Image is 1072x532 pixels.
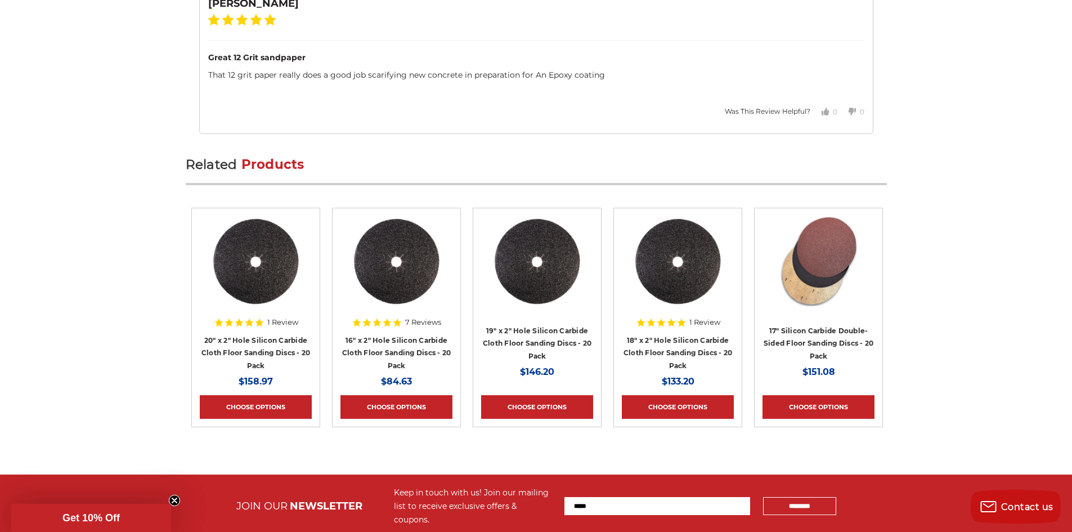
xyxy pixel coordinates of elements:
[810,98,837,125] button: Votes Up
[483,327,592,360] a: 19" x 2" Hole Silicon Carbide Cloth Floor Sanding Discs - 20 Pack
[290,500,362,512] span: NEWSLETTER
[633,216,723,306] img: Silicon Carbide 18" x 2" Cloth Floor Sanding Discs
[222,14,234,25] label: 2 Stars
[405,319,441,326] span: 7 Reviews
[764,327,874,360] a: 17" Silicon Carbide Double-Sided Floor Sanding Discs - 20 Pack
[208,70,605,80] span: That 12 grit paper really does a good job scarifying new concrete in preparation for An Epoxy coa...
[267,319,298,326] span: 1 Review
[186,157,237,172] span: Related
[200,395,312,419] a: Choose Options
[236,14,248,25] label: 3 Stars
[250,14,262,25] label: 4 Stars
[342,336,451,370] a: 16" x 2" Hole Silicon Carbide Cloth Floor Sanding Discs - 20 Pack
[762,395,874,419] a: Choose Options
[622,216,734,323] a: Silicon Carbide 18" x 2" Cloth Floor Sanding Discs
[62,512,120,524] span: Get 10% Off
[481,216,593,323] a: Silicon Carbide 19" x 2" Cloth Floor Sanding Discs
[381,376,412,387] span: $84.63
[201,336,311,370] a: 20" x 2" Hole Silicon Carbide Cloth Floor Sanding Discs - 20 Pack
[208,52,864,64] div: Great 12 Grit sandpaper
[837,98,864,125] button: Votes Down
[211,216,301,306] img: Silicon Carbide 20" x 2" Cloth Floor Sanding Discs
[662,376,694,387] span: $133.20
[394,486,553,526] div: Keep in touch with us! Join our mailing list to receive exclusive offers & coupons.
[340,395,452,419] a: Choose Options
[492,216,582,306] img: Silicon Carbide 19" x 2" Cloth Floor Sanding Discs
[774,216,864,306] img: Silicon Carbide 17" Double-Sided Floor Sanding Discs
[481,395,593,419] a: Choose Options
[725,106,810,117] div: Was This Review Helpful?
[208,14,219,25] label: 1 Star
[833,108,837,116] span: 0
[241,157,304,172] span: Products
[200,216,312,323] a: Silicon Carbide 20" x 2" Cloth Floor Sanding Discs
[11,504,171,532] div: Get 10% OffClose teaser
[860,108,864,116] span: 0
[352,216,442,306] img: Silicon Carbide 16" x 2" Cloth Floor Sanding Discs
[239,376,273,387] span: $158.97
[1001,502,1053,512] span: Contact us
[340,216,452,323] a: Silicon Carbide 16" x 2" Cloth Floor Sanding Discs
[689,319,720,326] span: 1 Review
[624,336,733,370] a: 18" x 2" Hole Silicon Carbide Cloth Floor Sanding Discs - 20 Pack
[762,216,874,323] a: Silicon Carbide 17" Double-Sided Floor Sanding Discs
[622,395,734,419] a: Choose Options
[169,495,180,506] button: Close teaser
[236,500,288,512] span: JOIN OUR
[971,490,1061,524] button: Contact us
[264,14,276,25] label: 5 Stars
[520,366,554,377] span: $146.20
[802,366,835,377] span: $151.08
